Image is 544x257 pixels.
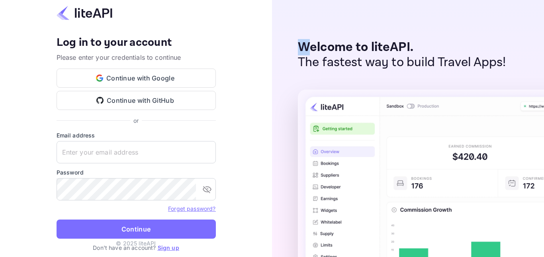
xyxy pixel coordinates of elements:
p: Please enter your credentials to continue [57,53,216,62]
p: The fastest way to build Travel Apps! [298,55,506,70]
a: Sign up [158,244,179,251]
p: or [133,116,139,125]
label: Password [57,168,216,177]
button: toggle password visibility [199,181,215,197]
input: Enter your email address [57,141,216,163]
a: Forget password? [168,204,215,212]
button: Continue with GitHub [57,91,216,110]
label: Email address [57,131,216,139]
p: © 2025 liteAPI [116,239,156,247]
img: liteapi [57,5,112,21]
button: Continue with Google [57,69,216,88]
h4: Log in to your account [57,36,216,50]
p: Welcome to liteAPI. [298,40,506,55]
a: Forget password? [168,205,215,212]
button: Continue [57,220,216,239]
p: Don't have an account? [57,243,216,252]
